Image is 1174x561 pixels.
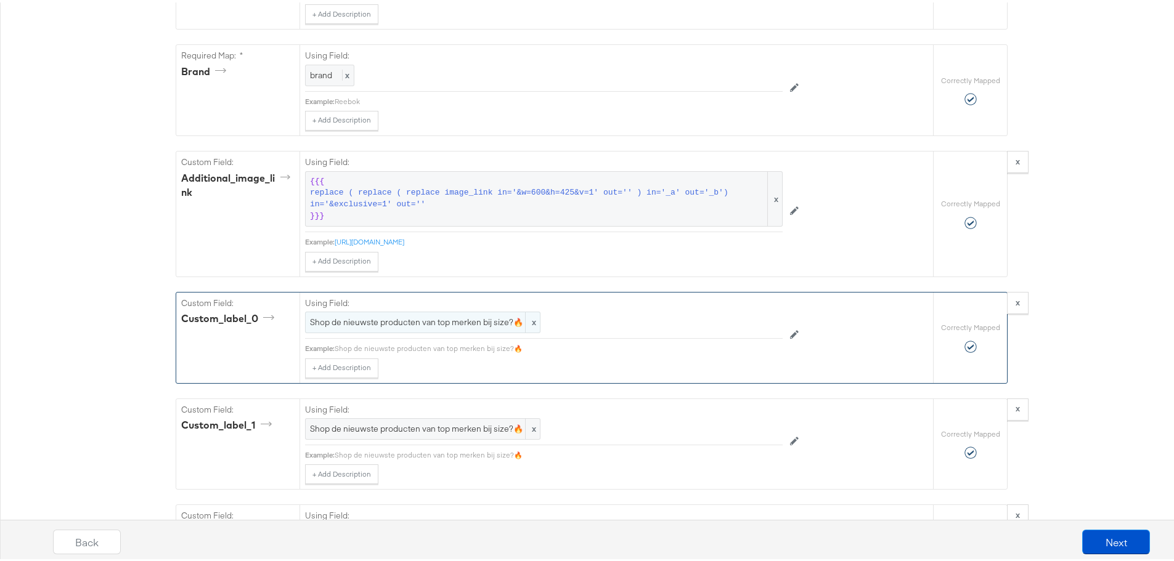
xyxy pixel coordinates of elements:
[1007,396,1029,418] button: x
[305,462,378,482] button: + Add Description
[305,356,378,376] button: + Add Description
[305,94,335,104] div: Example:
[310,208,324,220] span: }}}
[1016,507,1020,518] strong: x
[1082,527,1150,552] button: Next
[1007,289,1029,312] button: x
[305,341,335,351] div: Example:
[1016,400,1020,411] strong: x
[941,427,1000,437] label: Correctly Mapped
[305,108,378,128] button: + Add Description
[1007,148,1029,171] button: x
[941,320,1000,330] label: Correctly Mapped
[525,416,540,437] span: x
[181,402,295,413] label: Custom Field:
[181,154,295,166] label: Custom Field:
[305,249,378,269] button: + Add Description
[525,310,540,330] span: x
[181,169,295,197] div: additional_image_link
[305,448,335,458] div: Example:
[310,174,324,185] span: {{{
[53,527,121,552] button: Back
[1016,294,1020,305] strong: x
[310,421,536,432] span: Shop de nieuwste producten van top merken bij size?🔥
[310,185,765,208] span: replace ( replace ( replace image_link in='&w=600&h=425&v=1' out='' ) in='_a' out='_b') in='&excl...
[305,2,378,22] button: + Add Description
[767,169,782,224] span: x
[305,402,783,413] label: Using Field:
[1016,153,1020,164] strong: x
[305,47,783,59] label: Using Field:
[305,295,783,307] label: Using Field:
[181,416,276,430] div: custom_label_1
[181,62,230,76] div: brand
[305,154,783,166] label: Using Field:
[335,94,783,104] div: Reebok
[335,235,404,244] a: [URL][DOMAIN_NAME]
[1007,502,1029,524] button: x
[310,67,332,78] span: brand
[305,235,335,244] div: Example:
[310,314,536,326] span: Shop de nieuwste producten van top merken bij size?🔥
[342,67,349,78] span: x
[941,73,1000,83] label: Correctly Mapped
[181,295,295,307] label: Custom Field:
[181,47,295,59] label: Required Map: *
[181,309,279,323] div: custom_label_0
[335,448,783,458] div: Shop de nieuwste producten van top merken bij size?🔥
[335,341,783,351] div: Shop de nieuwste producten van top merken bij size?🔥
[941,196,1000,206] label: Correctly Mapped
